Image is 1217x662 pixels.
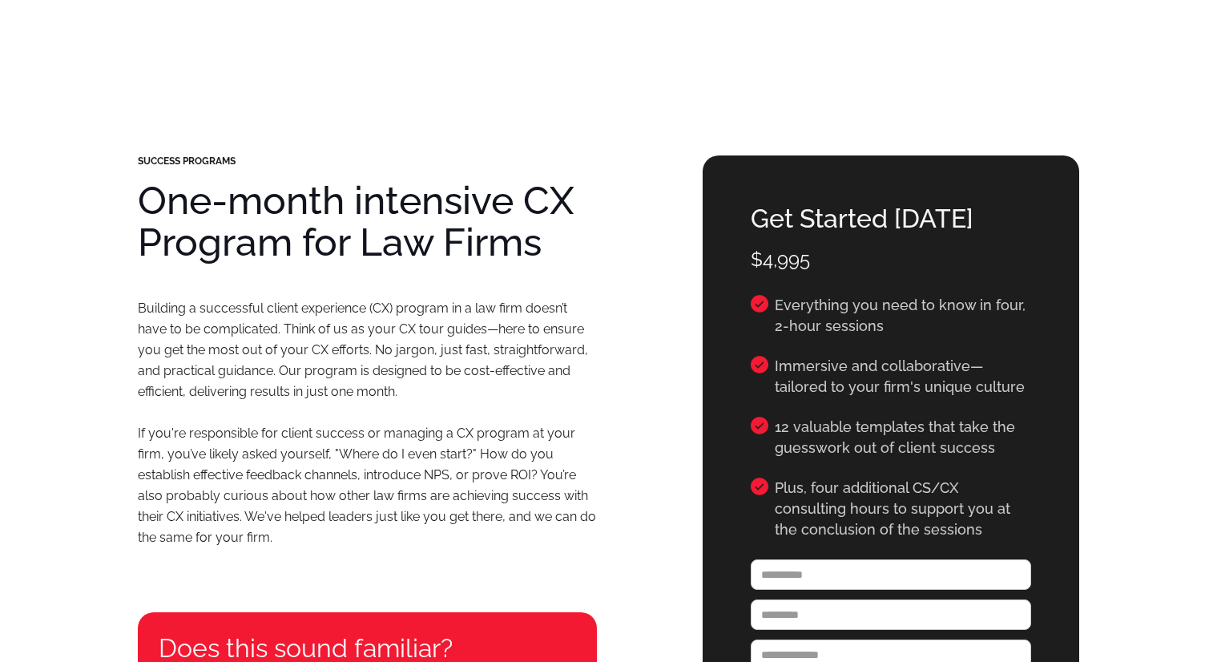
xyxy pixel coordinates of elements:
h4: Get Started [DATE] [751,204,1031,234]
p: Building a successful client experience (CX) program in a law firm doesn’t have to be complicated... [138,298,597,548]
h4: Immersive and collaborative—tailored to your firm's unique culture [775,356,1032,398]
h4: $4,995 [751,244,1031,275]
h1: One-month intensive CX Program for Law Firms [138,180,597,263]
div: SUCCESS PROGRAMS [138,155,597,167]
h4: 12 valuable templates that take the guesswork out of client success [775,417,1032,458]
h4: Plus, four additional CS/CX consulting hours to support you at the conclusion of the sessions [775,478,1032,540]
h4: Everything you need to know in four, 2-hour sessions [775,295,1032,337]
